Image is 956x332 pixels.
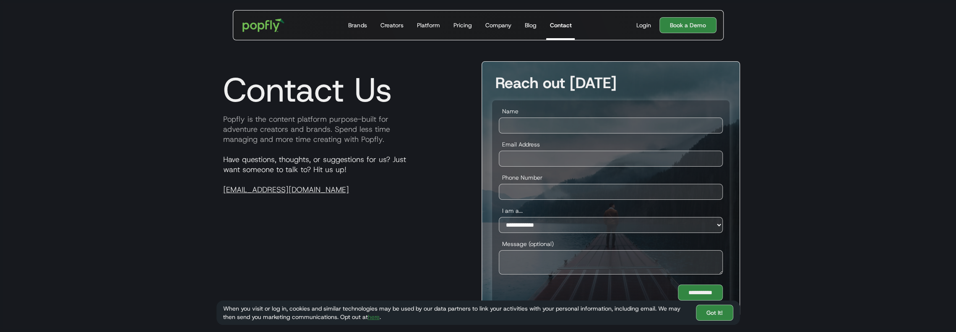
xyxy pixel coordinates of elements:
p: Popfly is the content platform purpose-built for adventure creators and brands. Spend less time m... [216,114,475,144]
a: Platform [413,10,443,40]
a: Company [482,10,514,40]
div: Contact [550,21,571,29]
a: home [237,13,291,38]
div: When you visit or log in, cookies and similar technologies may be used by our data partners to li... [223,304,689,321]
div: Platform [417,21,440,29]
div: Pricing [453,21,471,29]
a: Brands [345,10,370,40]
div: Creators [380,21,403,29]
p: Have questions, thoughts, or suggestions for us? Just want someone to talk to? Hit us up! [216,154,475,195]
label: Message (optional) [499,240,723,248]
a: Blog [521,10,539,40]
form: Demo Conversion Touchpoint [492,100,729,307]
a: Pricing [450,10,475,40]
div: Blog [524,21,536,29]
a: Creators [377,10,406,40]
h1: Contact Us [216,70,392,110]
a: [EMAIL_ADDRESS][DOMAIN_NAME] [223,185,349,195]
a: Got It! [696,305,733,321]
label: Phone Number [499,173,723,182]
a: Book a Demo [659,17,716,33]
strong: Reach out [DATE] [495,73,617,93]
label: Name [499,107,723,115]
div: Company [485,21,511,29]
a: Contact [546,10,575,40]
label: I am a... [499,207,723,215]
label: Email Address [499,140,723,149]
div: Login [636,21,651,29]
a: Login [633,21,654,29]
div: Brands [348,21,367,29]
a: here [368,313,380,321]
